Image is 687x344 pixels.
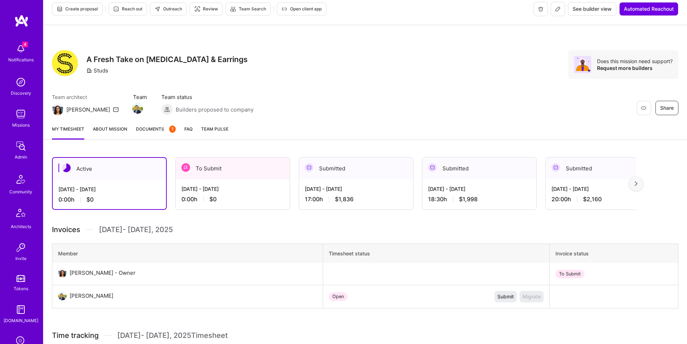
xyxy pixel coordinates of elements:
span: See builder view [573,5,612,13]
th: Timesheet status [323,244,549,263]
span: Team architect [52,93,119,101]
div: [DATE] - [DATE] [181,185,284,193]
div: [PERSON_NAME] [66,106,110,113]
div: Does this mission need support? [597,58,673,65]
img: User Avatar [58,269,67,277]
div: Open [329,292,347,301]
div: Invite [15,255,27,262]
img: admin teamwork [14,139,28,153]
div: [DATE] - [DATE] [551,185,654,193]
div: Missions [12,121,30,129]
img: tokens [16,275,25,282]
div: [PERSON_NAME] - Owner [70,269,136,277]
span: Automated Reachout [624,5,674,13]
a: Team Pulse [201,125,228,140]
h3: A Fresh Take on [MEDICAL_DATA] & Earrings [86,55,248,64]
img: Community [12,171,29,188]
div: Admin [15,153,27,161]
span: $1,836 [335,195,354,203]
img: Active [62,164,71,172]
div: Submitted [299,157,413,179]
span: [DATE] - [DATE] , 2025 [99,224,173,235]
span: Team Pulse [201,126,228,132]
span: $0 [209,195,217,203]
div: Architects [11,223,31,230]
img: Submitted [305,163,313,172]
div: 20:00 h [551,195,654,203]
span: Documents [136,125,176,133]
img: Submitted [428,163,437,172]
img: guide book [14,302,28,317]
img: Submitted [551,163,560,172]
button: Review [190,3,223,15]
div: 18:30 h [428,195,531,203]
img: Builders proposed to company [161,104,173,115]
div: Notifications [8,56,34,63]
button: Reach out [109,3,147,15]
img: Company Logo [52,50,78,76]
a: About Mission [93,125,127,140]
span: Invoices [52,224,80,235]
img: To Submit [181,163,190,172]
button: Create proposal [52,3,103,15]
img: bell [14,42,28,56]
span: Outreach [155,6,182,12]
div: [DATE] - [DATE] [58,185,160,193]
span: Team status [161,93,254,101]
button: Open client app [277,3,326,15]
div: To Submit [176,157,290,179]
img: Invite [14,240,28,255]
span: Open client app [281,6,322,12]
span: $1,998 [459,195,478,203]
div: To Submit [555,270,584,278]
a: Team Member Avatar [133,102,142,114]
span: Create proposal [57,6,98,12]
button: Outreach [150,3,187,15]
span: Reach out [113,6,142,12]
button: Share [655,101,678,115]
img: User Avatar [58,292,67,300]
img: discovery [14,75,28,89]
a: FAQ [184,125,193,140]
div: Active [53,158,166,180]
div: Submitted [546,157,660,179]
i: icon EyeClosed [641,105,646,111]
div: Request more builders [597,65,673,71]
th: Invoice status [550,244,678,263]
button: Team Search [226,3,271,15]
span: $0 [86,196,94,203]
button: See builder view [568,2,616,16]
span: [DATE] - [DATE] , 2025 Timesheet [117,331,228,340]
div: 0:00 h [58,196,160,203]
img: logo [14,14,29,27]
i: icon Targeter [194,6,200,12]
span: Team [133,93,147,101]
div: 0:00 h [181,195,284,203]
img: Avatar [574,56,591,73]
div: Discovery [11,89,31,97]
div: Tokens [14,285,28,292]
img: Team Architect [52,104,63,115]
img: Divider [86,224,93,235]
a: Documents1 [136,125,176,140]
span: Review [194,6,218,12]
th: Member [52,244,323,263]
i: icon Mail [113,107,119,112]
i: icon Proposal [57,6,62,12]
div: [PERSON_NAME] [70,292,113,300]
div: 1 [169,126,176,133]
img: Architects [12,206,29,223]
img: teamwork [14,107,28,121]
div: 17:00 h [305,195,407,203]
img: Team Member Avatar [132,103,143,114]
div: [DOMAIN_NAME] [4,317,38,324]
div: [DATE] - [DATE] [305,185,407,193]
span: Time tracking [52,331,99,340]
img: right [635,181,638,186]
div: Community [9,188,32,195]
div: Submitted [422,157,536,179]
span: 4 [22,42,28,47]
div: Studs [86,67,108,74]
a: My timesheet [52,125,84,140]
span: Builders proposed to company [176,106,254,113]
